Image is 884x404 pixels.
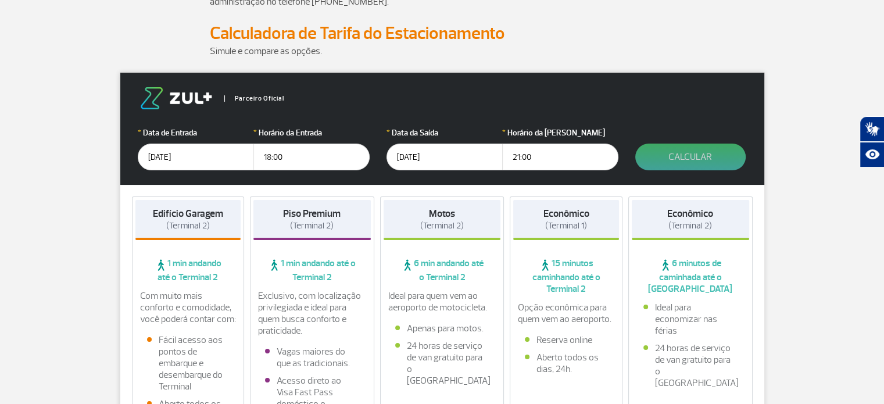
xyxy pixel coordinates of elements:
[395,323,489,334] li: Apenas para motos.
[667,208,713,220] strong: Econômico
[138,127,254,139] label: Data de Entrada
[860,116,884,142] button: Abrir tradutor de língua de sinais.
[643,342,738,389] li: 24 horas de serviço de van gratuito para o [GEOGRAPHIC_DATA]
[668,220,712,231] span: (Terminal 2)
[502,127,618,139] label: Horário da [PERSON_NAME]
[545,220,587,231] span: (Terminal 1)
[643,302,738,337] li: Ideal para economizar nas férias
[518,302,614,325] p: Opção econômica para quem vem ao aeroporto.
[140,290,237,325] p: Com muito mais conforto e comodidade, você poderá contar com:
[386,144,503,170] input: dd/mm/aaaa
[543,208,589,220] strong: Econômico
[265,346,359,369] li: Vagas maiores do que as tradicionais.
[253,144,370,170] input: hh:mm
[253,258,371,283] span: 1 min andando até o Terminal 2
[395,340,489,387] li: 24 horas de serviço de van gratuito para o [GEOGRAPHIC_DATA]
[135,258,241,283] span: 1 min andando até o Terminal 2
[860,116,884,167] div: Plugin de acessibilidade da Hand Talk.
[420,220,464,231] span: (Terminal 2)
[388,290,496,313] p: Ideal para quem vem ao aeroporto de motocicleta.
[384,258,501,283] span: 6 min andando até o Terminal 2
[153,208,223,220] strong: Edifício Garagem
[386,127,503,139] label: Data da Saída
[513,258,619,295] span: 15 minutos caminhando até o Terminal 2
[283,208,341,220] strong: Piso Premium
[253,127,370,139] label: Horário da Entrada
[525,334,607,346] li: Reserva online
[210,23,675,44] h2: Calculadora de Tarifa do Estacionamento
[258,290,366,337] p: Exclusivo, com localização privilegiada e ideal para quem busca conforto e praticidade.
[525,352,607,375] li: Aberto todos os dias, 24h.
[166,220,210,231] span: (Terminal 2)
[138,144,254,170] input: dd/mm/aaaa
[138,87,214,109] img: logo-zul.png
[147,334,230,392] li: Fácil acesso aos pontos de embarque e desembarque do Terminal
[860,142,884,167] button: Abrir recursos assistivos.
[632,258,749,295] span: 6 minutos de caminhada até o [GEOGRAPHIC_DATA]
[210,44,675,58] p: Simule e compare as opções.
[429,208,455,220] strong: Motos
[635,144,746,170] button: Calcular
[502,144,618,170] input: hh:mm
[224,95,284,102] span: Parceiro Oficial
[290,220,334,231] span: (Terminal 2)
